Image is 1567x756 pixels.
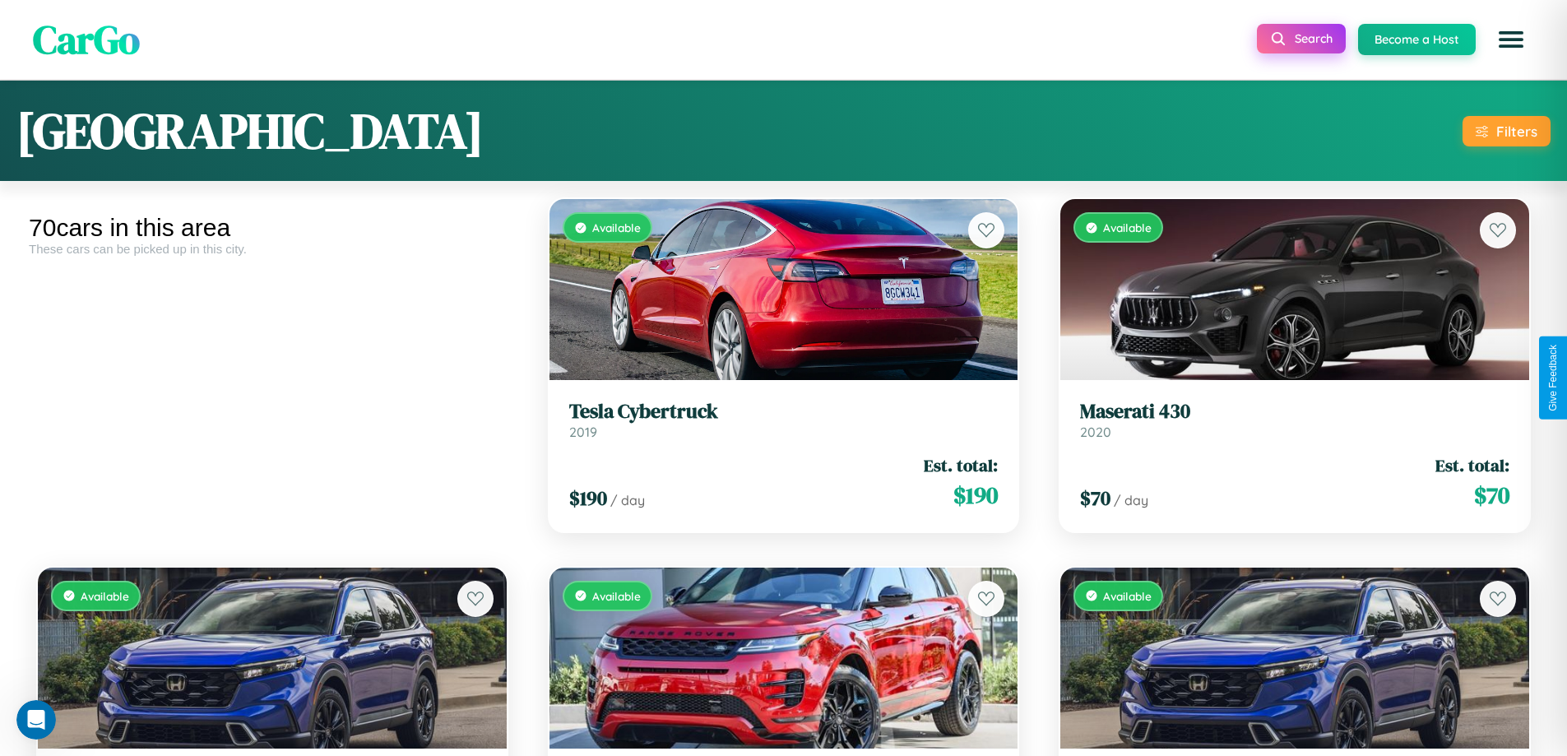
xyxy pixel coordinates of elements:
[924,453,998,477] span: Est. total:
[569,485,607,512] span: $ 190
[1114,492,1148,508] span: / day
[569,424,597,440] span: 2019
[1488,16,1534,63] button: Open menu
[1463,116,1551,146] button: Filters
[1358,24,1476,55] button: Become a Host
[1435,453,1509,477] span: Est. total:
[16,97,484,165] h1: [GEOGRAPHIC_DATA]
[610,492,645,508] span: / day
[16,700,56,740] iframe: Intercom live chat
[1080,424,1111,440] span: 2020
[1103,220,1152,234] span: Available
[1080,400,1509,424] h3: Maserati 430
[33,12,140,67] span: CarGo
[569,400,999,440] a: Tesla Cybertruck2019
[29,242,516,256] div: These cars can be picked up in this city.
[1496,123,1537,140] div: Filters
[29,214,516,242] div: 70 cars in this area
[1474,479,1509,512] span: $ 70
[81,589,129,603] span: Available
[1103,589,1152,603] span: Available
[569,400,999,424] h3: Tesla Cybertruck
[592,220,641,234] span: Available
[1295,31,1333,46] span: Search
[1257,24,1346,53] button: Search
[1080,485,1110,512] span: $ 70
[592,589,641,603] span: Available
[1080,400,1509,440] a: Maserati 4302020
[953,479,998,512] span: $ 190
[1547,345,1559,411] div: Give Feedback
